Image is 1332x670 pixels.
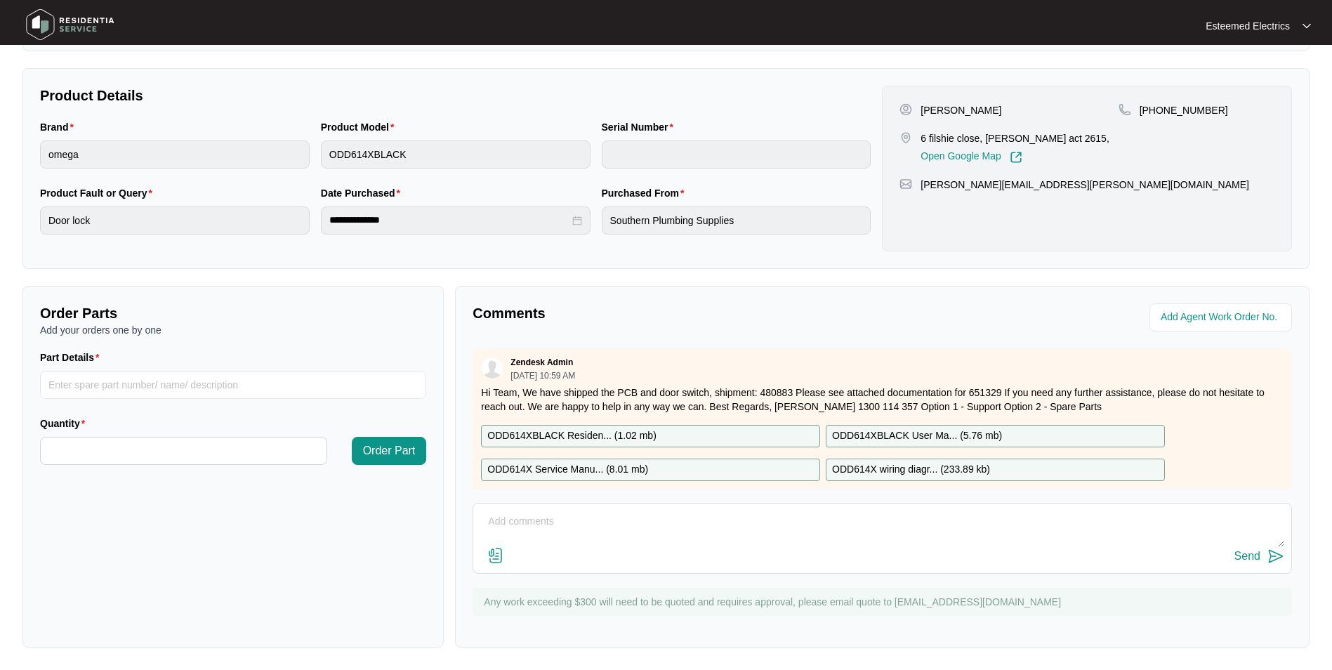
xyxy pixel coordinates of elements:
[40,323,426,337] p: Add your orders one by one
[484,595,1285,609] p: Any work exceeding $300 will need to be quoted and requires approval, please email quote to [EMAI...
[40,86,871,105] p: Product Details
[40,416,91,431] label: Quantity
[329,213,569,228] input: Date Purchased
[40,186,158,200] label: Product Fault or Query
[1010,151,1022,164] img: Link-External
[510,357,573,368] p: Zendesk Admin
[1119,103,1131,116] img: map-pin
[1161,309,1284,326] input: Add Agent Work Order No.
[1303,22,1311,29] img: dropdown arrow
[363,442,416,459] span: Order Part
[40,206,310,235] input: Product Fault or Query
[899,103,912,116] img: user-pin
[487,462,648,478] p: ODD614X Service Manu... ( 8.01 mb )
[321,186,406,200] label: Date Purchased
[899,178,912,190] img: map-pin
[487,547,504,564] img: file-attachment-doc.svg
[1234,550,1260,563] div: Send
[1267,548,1284,565] img: send-icon.svg
[1140,103,1228,117] p: [PHONE_NUMBER]
[487,428,656,444] p: ODD614XBLACK Residen... ( 1.02 mb )
[921,103,1001,117] p: [PERSON_NAME]
[40,350,105,364] label: Part Details
[482,357,503,379] img: user.svg
[832,428,1002,444] p: ODD614XBLACK User Ma... ( 5.76 mb )
[473,303,872,323] p: Comments
[321,140,591,169] input: Product Model
[510,372,575,380] p: [DATE] 10:59 AM
[1234,547,1284,566] button: Send
[602,206,871,235] input: Purchased From
[481,386,1284,414] p: Hi Team, We have shipped the PCB and door switch, shipment: 480883 Please see attached documentat...
[40,140,310,169] input: Brand
[352,437,427,465] button: Order Part
[832,462,990,478] p: ODD614X wiring diagr... ( 233.89 kb )
[40,371,426,399] input: Part Details
[602,140,871,169] input: Serial Number
[921,178,1249,192] p: [PERSON_NAME][EMAIL_ADDRESS][PERSON_NAME][DOMAIN_NAME]
[1206,19,1290,33] p: Esteemed Electrics
[41,438,327,464] input: Quantity
[40,120,79,134] label: Brand
[602,120,679,134] label: Serial Number
[602,186,690,200] label: Purchased From
[899,131,912,144] img: map-pin
[921,151,1022,164] a: Open Google Map
[21,4,119,46] img: residentia service logo
[40,303,426,323] p: Order Parts
[321,120,400,134] label: Product Model
[921,131,1109,145] p: 6 filshie close, [PERSON_NAME] act 2615,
